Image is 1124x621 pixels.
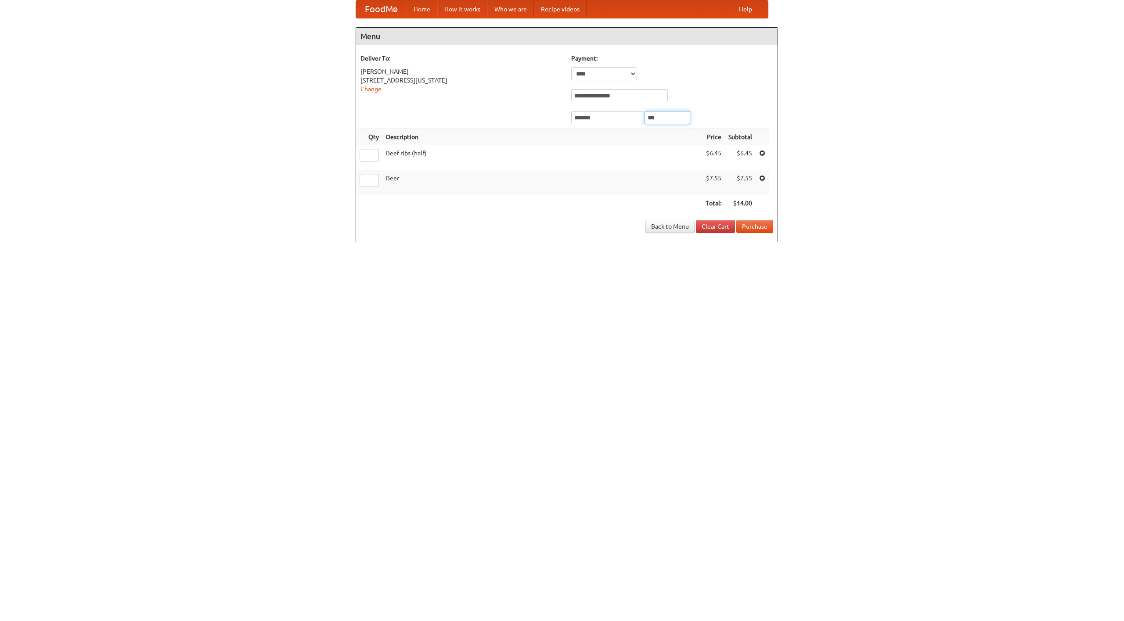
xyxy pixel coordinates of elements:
[702,129,725,145] th: Price
[725,145,756,170] td: $6.45
[382,129,702,145] th: Description
[360,67,562,76] div: [PERSON_NAME]
[487,0,534,18] a: Who we are
[725,129,756,145] th: Subtotal
[360,54,562,63] h5: Deliver To:
[382,145,702,170] td: Beef ribs (half)
[360,76,562,85] div: [STREET_ADDRESS][US_STATE]
[645,220,695,233] a: Back to Menu
[382,170,702,195] td: Beer
[360,86,382,93] a: Change
[356,0,407,18] a: FoodMe
[356,129,382,145] th: Qty
[702,195,725,212] th: Total:
[534,0,587,18] a: Recipe videos
[702,170,725,195] td: $7.55
[736,220,773,233] button: Purchase
[356,28,778,45] h4: Menu
[732,0,759,18] a: Help
[725,170,756,195] td: $7.55
[407,0,437,18] a: Home
[696,220,735,233] a: Clear Cart
[702,145,725,170] td: $6.45
[571,54,773,63] h5: Payment:
[437,0,487,18] a: How it works
[725,195,756,212] th: $14.00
